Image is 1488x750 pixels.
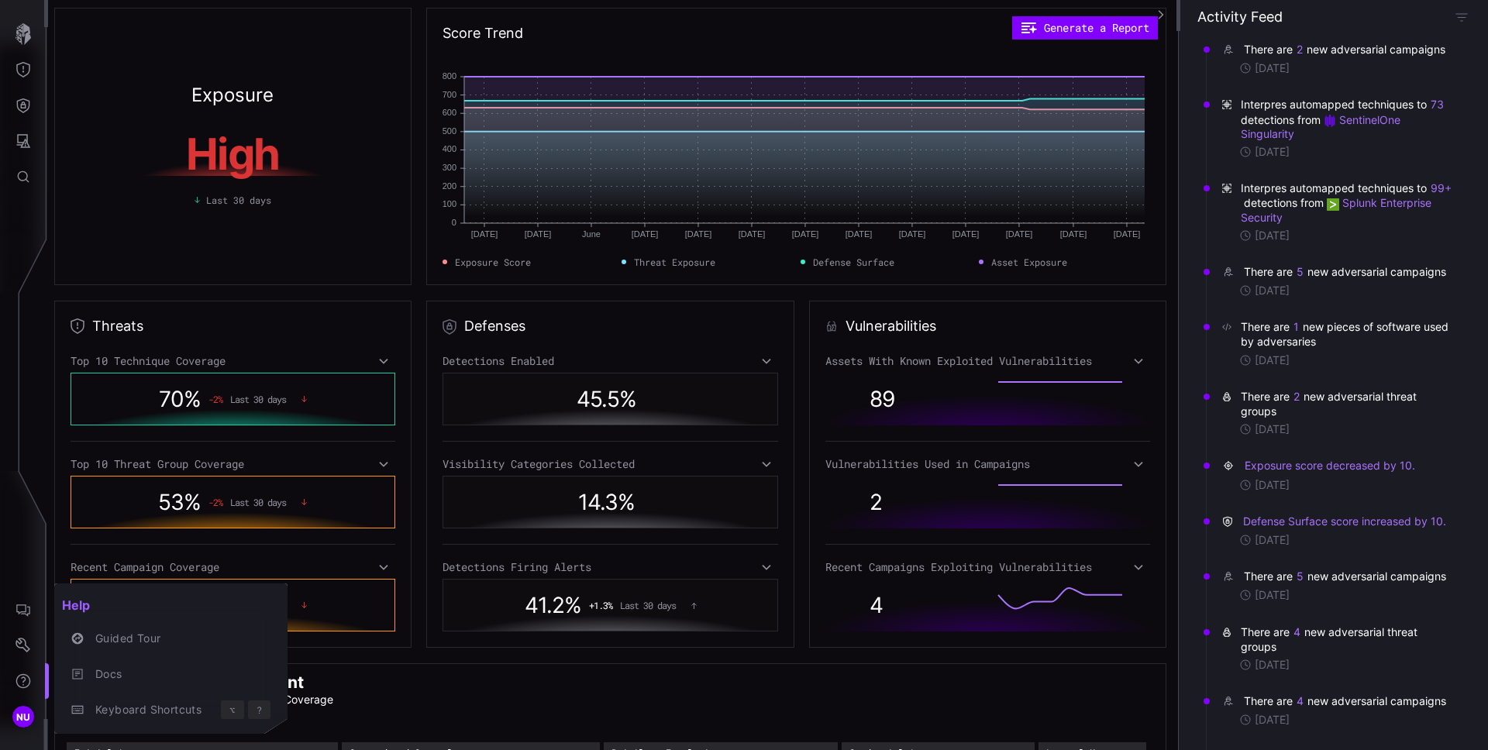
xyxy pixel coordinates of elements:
kbd: ⌥ [229,705,236,714]
h2: Help [54,590,288,621]
div: Guided Tour [88,629,270,649]
div: Shift + ? to open hotkey shortcuts [248,700,270,719]
button: Guided Tour [54,621,288,656]
button: Keyboard Shortcuts⌥? [54,692,288,728]
div: Docs [88,665,270,684]
span: Keyboard Shortcuts [95,703,217,716]
kbd: ? [257,705,262,714]
button: Docs [54,656,288,692]
div: Shift + ? to open hotkey shortcuts [221,700,244,719]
